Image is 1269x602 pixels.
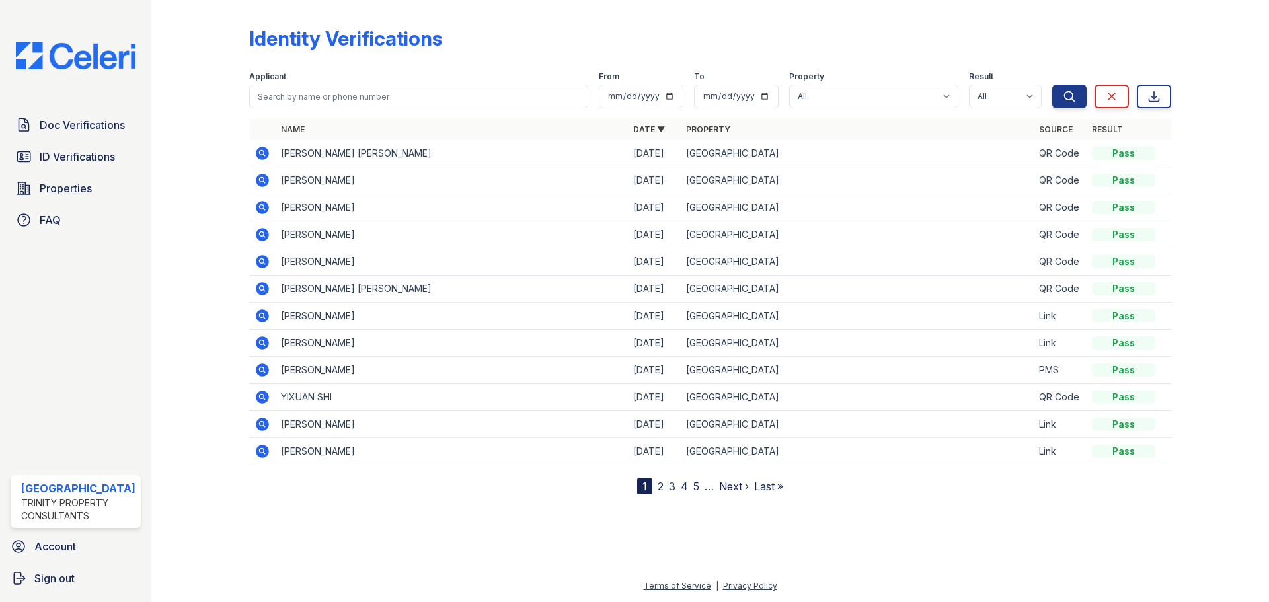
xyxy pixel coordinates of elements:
[11,143,141,170] a: ID Verifications
[34,570,75,586] span: Sign out
[694,71,705,82] label: To
[628,438,681,465] td: [DATE]
[969,71,993,82] label: Result
[719,480,749,493] a: Next ›
[1092,336,1155,350] div: Pass
[1034,357,1087,384] td: PMS
[681,480,688,493] a: 4
[5,42,146,69] img: CE_Logo_Blue-a8612792a0a2168367f1c8372b55b34899dd931a85d93a1a3d3e32e68fde9ad4.png
[249,71,286,82] label: Applicant
[628,276,681,303] td: [DATE]
[1034,140,1087,167] td: QR Code
[628,303,681,330] td: [DATE]
[628,140,681,167] td: [DATE]
[681,140,1033,167] td: [GEOGRAPHIC_DATA]
[34,539,76,554] span: Account
[276,384,628,411] td: YIXUAN SHI
[276,438,628,465] td: [PERSON_NAME]
[628,248,681,276] td: [DATE]
[681,384,1033,411] td: [GEOGRAPHIC_DATA]
[628,194,681,221] td: [DATE]
[681,194,1033,221] td: [GEOGRAPHIC_DATA]
[681,303,1033,330] td: [GEOGRAPHIC_DATA]
[681,248,1033,276] td: [GEOGRAPHIC_DATA]
[1034,438,1087,465] td: Link
[1092,418,1155,431] div: Pass
[11,207,141,233] a: FAQ
[633,124,665,134] a: Date ▼
[681,221,1033,248] td: [GEOGRAPHIC_DATA]
[281,124,305,134] a: Name
[628,167,681,194] td: [DATE]
[1092,391,1155,404] div: Pass
[681,438,1033,465] td: [GEOGRAPHIC_DATA]
[681,276,1033,303] td: [GEOGRAPHIC_DATA]
[1092,363,1155,377] div: Pass
[1092,309,1155,322] div: Pass
[716,581,718,591] div: |
[5,565,146,591] a: Sign out
[1034,384,1087,411] td: QR Code
[276,357,628,384] td: [PERSON_NAME]
[276,276,628,303] td: [PERSON_NAME] [PERSON_NAME]
[276,303,628,330] td: [PERSON_NAME]
[21,480,135,496] div: [GEOGRAPHIC_DATA]
[276,248,628,276] td: [PERSON_NAME]
[686,124,730,134] a: Property
[628,330,681,357] td: [DATE]
[1034,276,1087,303] td: QR Code
[628,384,681,411] td: [DATE]
[1034,221,1087,248] td: QR Code
[1092,174,1155,187] div: Pass
[276,221,628,248] td: [PERSON_NAME]
[1034,411,1087,438] td: Link
[276,411,628,438] td: [PERSON_NAME]
[1092,124,1123,134] a: Result
[681,167,1033,194] td: [GEOGRAPHIC_DATA]
[628,411,681,438] td: [DATE]
[1092,228,1155,241] div: Pass
[1092,255,1155,268] div: Pass
[681,357,1033,384] td: [GEOGRAPHIC_DATA]
[1092,445,1155,458] div: Pass
[789,71,824,82] label: Property
[669,480,675,493] a: 3
[681,411,1033,438] td: [GEOGRAPHIC_DATA]
[11,175,141,202] a: Properties
[249,26,442,50] div: Identity Verifications
[658,480,664,493] a: 2
[40,180,92,196] span: Properties
[276,194,628,221] td: [PERSON_NAME]
[21,496,135,523] div: Trinity Property Consultants
[599,71,619,82] label: From
[1092,201,1155,214] div: Pass
[628,357,681,384] td: [DATE]
[1034,248,1087,276] td: QR Code
[5,533,146,560] a: Account
[705,478,714,494] span: …
[628,221,681,248] td: [DATE]
[40,212,61,228] span: FAQ
[1092,147,1155,160] div: Pass
[1034,194,1087,221] td: QR Code
[693,480,699,493] a: 5
[11,112,141,138] a: Doc Verifications
[276,330,628,357] td: [PERSON_NAME]
[1034,167,1087,194] td: QR Code
[1039,124,1073,134] a: Source
[276,140,628,167] td: [PERSON_NAME] [PERSON_NAME]
[754,480,783,493] a: Last »
[1034,330,1087,357] td: Link
[637,478,652,494] div: 1
[681,330,1033,357] td: [GEOGRAPHIC_DATA]
[40,149,115,165] span: ID Verifications
[249,85,588,108] input: Search by name or phone number
[276,167,628,194] td: [PERSON_NAME]
[1092,282,1155,295] div: Pass
[723,581,777,591] a: Privacy Policy
[1034,303,1087,330] td: Link
[40,117,125,133] span: Doc Verifications
[644,581,711,591] a: Terms of Service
